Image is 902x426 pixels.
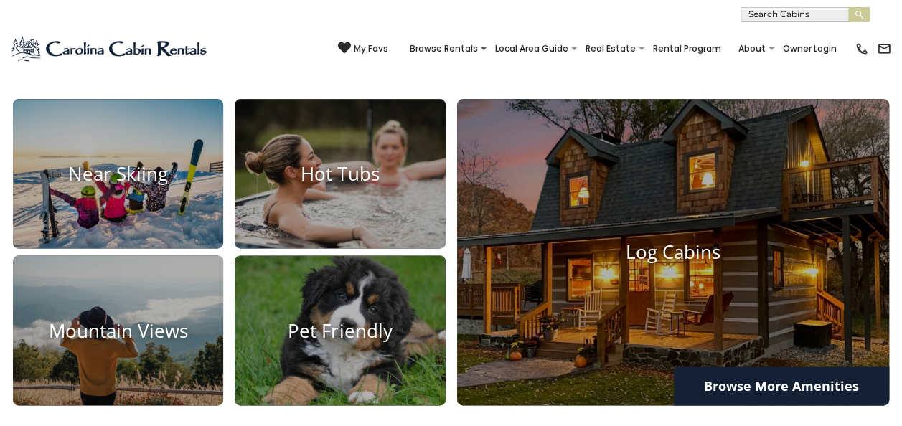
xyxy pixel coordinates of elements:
h4: Mountain Views [13,319,223,341]
h4: Hot Tubs [235,163,445,185]
a: Pet Friendly [235,255,445,405]
a: Browse More Amenities [674,366,889,405]
a: Hot Tubs [235,99,445,249]
a: Browse Rentals [403,39,485,59]
a: Rental Program [646,39,728,59]
a: Owner Login [776,39,844,59]
img: phone-regular-black.png [855,42,869,56]
span: My Favs [354,42,388,55]
img: Blue-2.png [11,34,210,63]
a: Local Area Guide [488,39,576,59]
h4: Log Cabins [457,241,890,263]
a: About [731,39,773,59]
a: Log Cabins [457,99,890,405]
a: Real Estate [578,39,643,59]
h4: Near Skiing [13,163,223,185]
a: Mountain Views [13,255,223,405]
img: mail-regular-black.png [877,42,891,56]
a: Near Skiing [13,99,223,249]
a: My Favs [338,42,388,56]
h4: Pet Friendly [235,319,445,341]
